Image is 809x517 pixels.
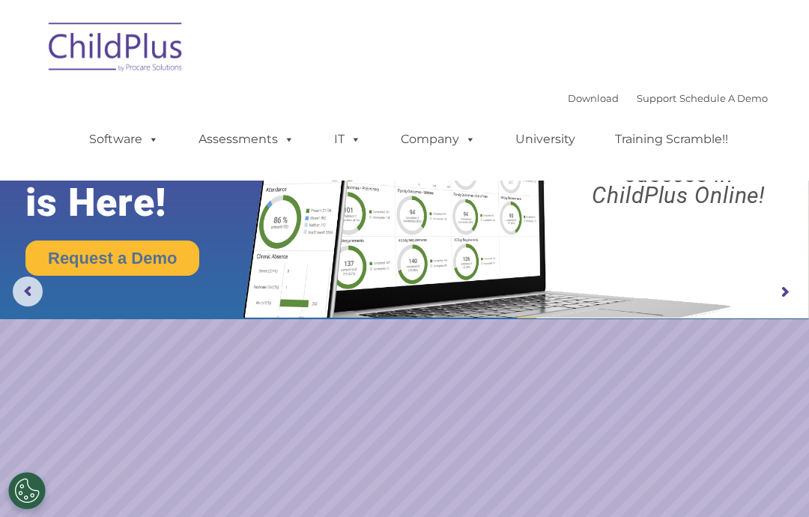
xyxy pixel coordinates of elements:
a: Training Scramble!! [600,124,743,154]
a: University [500,124,590,154]
font: | [568,92,768,104]
a: Support [637,92,676,104]
a: Software [74,124,174,154]
a: Schedule A Demo [679,92,768,104]
a: Company [386,124,491,154]
a: Assessments [184,124,309,154]
rs-layer: The Future of ChildPlus is Here! [25,92,284,225]
a: IT [319,124,376,154]
button: Cookies Settings [8,472,46,510]
a: Request a Demo [25,241,199,276]
a: Download [568,92,619,104]
img: ChildPlus by Procare Solutions [41,12,191,87]
rs-layer: Boost your productivity and streamline your success in ChildPlus Online! [559,101,799,206]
